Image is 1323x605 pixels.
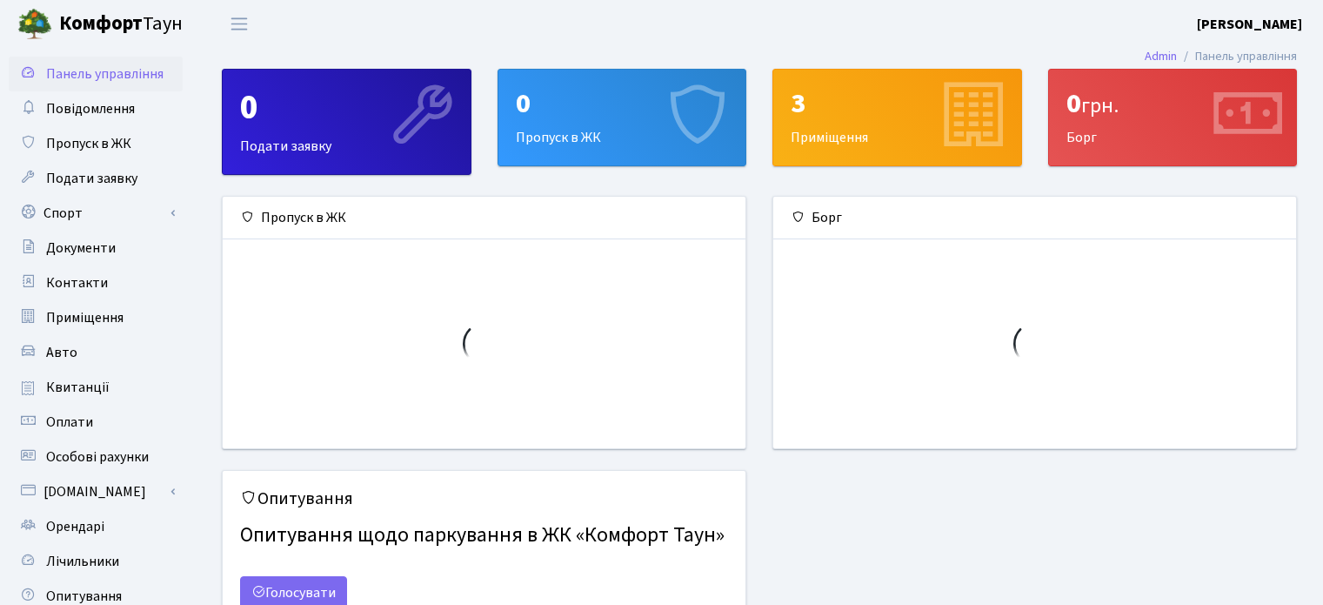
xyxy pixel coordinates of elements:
div: Приміщення [773,70,1021,165]
span: Повідомлення [46,99,135,118]
span: Оплати [46,413,93,432]
div: 0 [240,87,453,129]
span: Авто [46,343,77,362]
a: Оплати [9,405,183,440]
span: Пропуск в ЖК [46,134,131,153]
h5: Опитування [240,488,728,509]
button: Переключити навігацію [217,10,261,38]
a: [DOMAIN_NAME] [9,474,183,509]
div: Пропуск в ЖК [223,197,745,239]
a: Лічильники [9,544,183,579]
a: Панель управління [9,57,183,91]
span: грн. [1081,91,1119,121]
div: 3 [791,87,1004,120]
span: Подати заявку [46,169,137,188]
span: Панель управління [46,64,164,84]
span: Особові рахунки [46,447,149,467]
a: Квитанції [9,370,183,405]
span: Документи [46,239,116,258]
div: 0 [516,87,729,120]
span: Приміщення [46,308,124,327]
span: Орендарі [46,517,104,536]
a: Пропуск в ЖК [9,126,183,161]
a: Повідомлення [9,91,183,126]
div: Борг [773,197,1296,239]
span: Квитанції [46,378,110,397]
span: Лічильники [46,552,119,571]
h4: Опитування щодо паркування в ЖК «Комфорт Таун» [240,516,728,555]
a: Контакти [9,266,183,300]
a: 3Приміщення [772,69,1022,166]
a: Особові рахунки [9,440,183,474]
div: 0 [1066,87,1280,120]
a: [PERSON_NAME] [1197,14,1302,35]
img: logo.png [17,7,52,42]
a: 0Подати заявку [222,69,471,175]
a: Приміщення [9,300,183,335]
div: Подати заявку [223,70,471,174]
a: Авто [9,335,183,370]
a: Спорт [9,196,183,231]
nav: breadcrumb [1119,38,1323,75]
b: Комфорт [59,10,143,37]
div: Борг [1049,70,1297,165]
a: 0Пропуск в ЖК [498,69,747,166]
span: Контакти [46,273,108,292]
b: [PERSON_NAME] [1197,15,1302,34]
a: Admin [1145,47,1177,65]
a: Документи [9,231,183,266]
div: Пропуск в ЖК [498,70,746,165]
a: Подати заявку [9,161,183,196]
li: Панель управління [1177,47,1297,66]
a: Орендарі [9,509,183,544]
span: Таун [59,10,183,39]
